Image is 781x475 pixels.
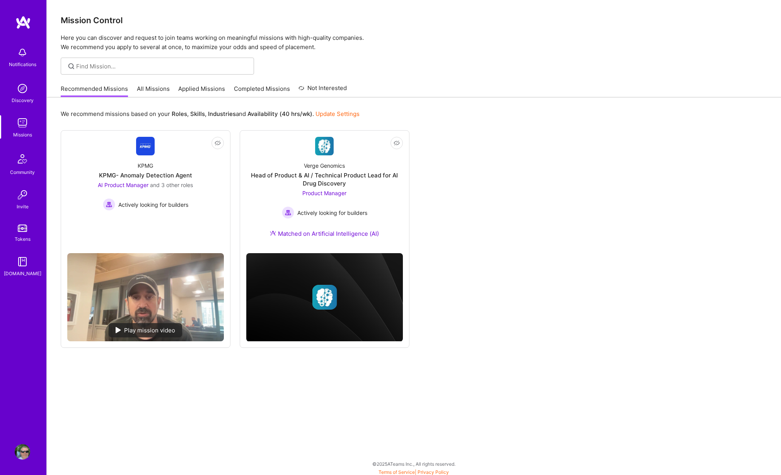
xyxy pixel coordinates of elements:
img: cover [246,253,403,342]
img: Community [13,150,32,168]
a: User Avatar [13,444,32,460]
img: play [116,327,121,333]
b: Industries [208,110,236,117]
b: Skills [190,110,205,117]
img: Actively looking for builders [103,198,115,211]
a: Update Settings [315,110,360,117]
a: Recommended Missions [61,85,128,97]
div: Missions [13,131,32,139]
img: teamwork [15,115,30,131]
i: icon EyeClosed [215,140,221,146]
img: logo [15,15,31,29]
img: bell [15,45,30,60]
span: Actively looking for builders [297,209,367,217]
h3: Mission Control [61,15,767,25]
a: All Missions [137,85,170,97]
span: Actively looking for builders [118,201,188,209]
a: Company LogoVerge GenomicsHead of Product & AI / Technical Product Lead for AI Drug DiscoveryProd... [246,137,403,247]
div: Head of Product & AI / Technical Product Lead for AI Drug Discovery [246,171,403,187]
i: icon SearchGrey [67,62,76,71]
div: Community [10,168,35,176]
img: Company Logo [315,137,334,155]
img: tokens [18,225,27,232]
img: discovery [15,81,30,96]
div: Notifications [9,60,36,68]
div: © 2025 ATeams Inc., All rights reserved. [46,454,781,473]
input: Find Mission... [76,62,248,70]
div: Invite [17,203,29,211]
img: Ateam Purple Icon [270,230,276,236]
img: Actively looking for builders [282,206,294,219]
div: Tokens [15,235,31,243]
a: Privacy Policy [418,469,449,475]
img: Company logo [312,285,337,310]
a: Completed Missions [234,85,290,97]
a: Company LogoKPMGKPMG- Anomaly Detection AgentAI Product Manager and 3 other rolesActively looking... [67,137,224,247]
div: Verge Genomics [304,162,345,170]
a: Not Interested [298,83,347,97]
img: No Mission [67,253,224,341]
div: [DOMAIN_NAME] [4,269,41,278]
b: Roles [172,110,187,117]
a: Terms of Service [379,469,415,475]
img: guide book [15,254,30,269]
img: Invite [15,187,30,203]
span: | [379,469,449,475]
img: Company Logo [136,137,155,155]
p: Here you can discover and request to join teams working on meaningful missions with high-quality ... [61,33,767,52]
div: Play mission video [109,323,182,337]
span: Product Manager [302,190,346,196]
span: AI Product Manager [98,182,148,188]
p: We recommend missions based on your , , and . [61,110,360,118]
div: KPMG- Anomaly Detection Agent [99,171,192,179]
a: Applied Missions [178,85,225,97]
div: KPMG [138,162,153,170]
span: and 3 other roles [150,182,193,188]
img: User Avatar [15,444,30,460]
div: Discovery [12,96,34,104]
i: icon EyeClosed [394,140,400,146]
b: Availability (40 hrs/wk) [247,110,312,117]
div: Matched on Artificial Intelligence (AI) [270,230,379,238]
